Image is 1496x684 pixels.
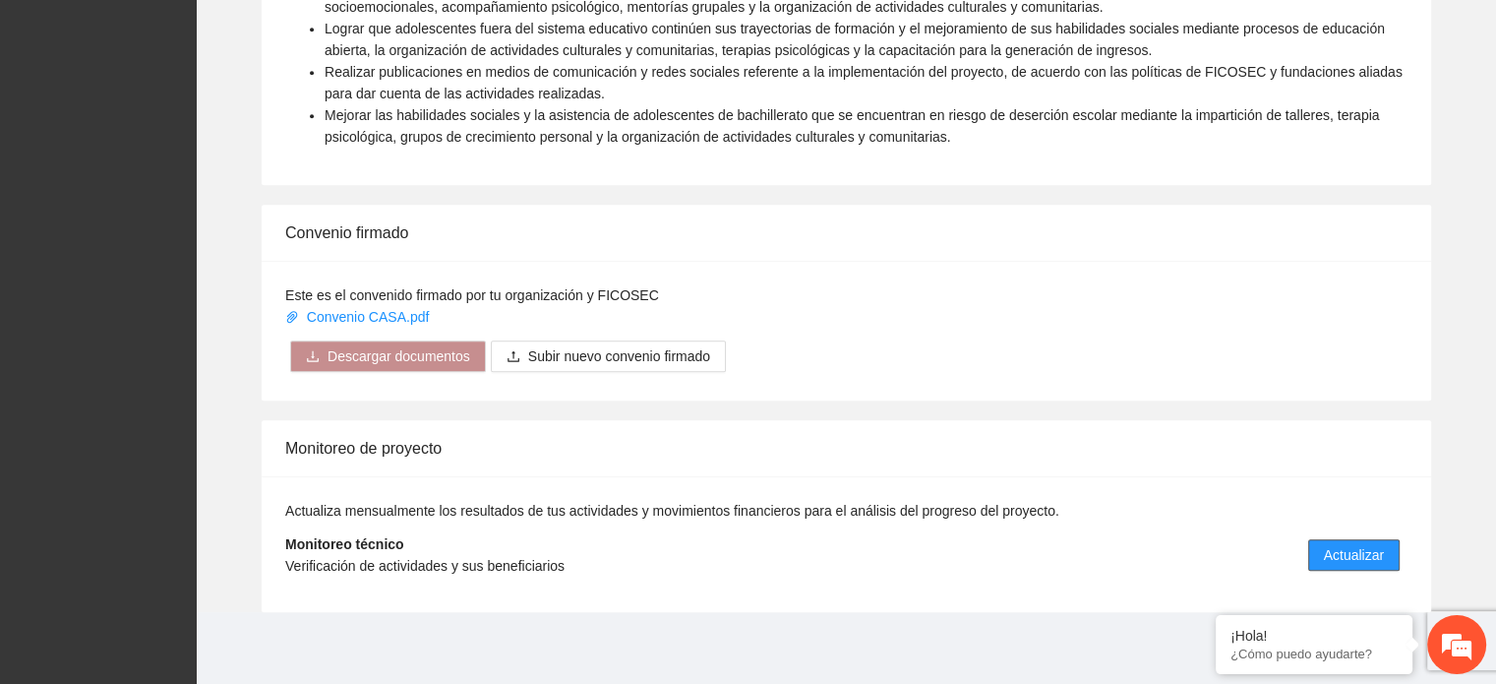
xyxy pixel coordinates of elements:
textarea: Escriba su mensaje y pulse “Intro” [10,466,375,535]
span: Mejorar las habilidades sociales y la asistencia de adolescentes de bachillerato que se encuentra... [325,107,1379,145]
strong: Monitoreo técnico [285,536,404,552]
span: Estamos en línea. [114,227,271,426]
div: Chatee con nosotros ahora [102,100,330,126]
button: uploadSubir nuevo convenio firmado [491,341,726,372]
span: download [306,349,320,365]
span: Actualizar [1324,544,1384,566]
span: upload [507,349,520,365]
a: Convenio CASA.pdf [285,309,433,325]
span: Este es el convenido firmado por tu organización y FICOSEC [285,287,659,303]
span: uploadSubir nuevo convenio firmado [491,348,726,364]
div: Minimizar ventana de chat en vivo [323,10,370,57]
span: Descargar documentos [328,345,470,367]
span: Verificación de actividades y sus beneficiarios [285,558,565,574]
span: paper-clip [285,310,299,324]
div: ¡Hola! [1230,628,1398,644]
span: Subir nuevo convenio firmado [528,345,710,367]
span: Realizar publicaciones en medios de comunicación y redes sociales referente a la implementación d... [325,64,1403,101]
span: Actualiza mensualmente los resultados de tus actividades y movimientos financieros para el anális... [285,503,1059,519]
div: Monitoreo de proyecto [285,420,1407,476]
p: ¿Cómo puedo ayudarte? [1230,647,1398,661]
button: downloadDescargar documentos [290,341,486,372]
span: Lograr que adolescentes fuera del sistema educativo continúen sus trayectorias de formación y el ... [325,21,1385,58]
div: Convenio firmado [285,205,1407,261]
button: Actualizar [1308,539,1400,571]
